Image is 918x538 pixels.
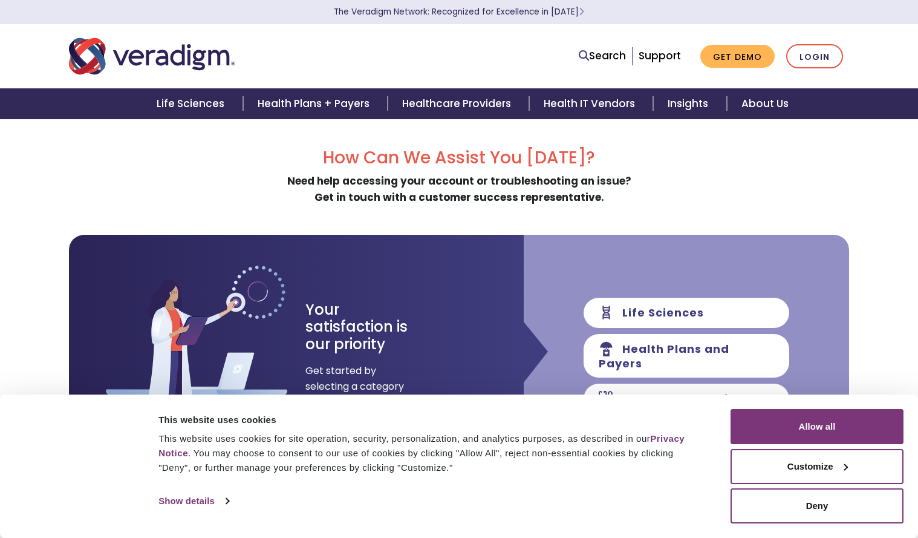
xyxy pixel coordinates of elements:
a: Health Plans + Payers [243,88,388,119]
img: Veradigm logo [69,36,235,76]
a: Search [579,48,626,64]
strong: Need help accessing your account or troubleshooting an issue? Get in touch with a customer succes... [287,174,631,205]
a: Health IT Vendors [529,88,653,119]
h3: Your satisfaction is our priority [305,301,429,353]
a: Login [786,44,843,69]
div: This website uses cookies for site operation, security, personalization, and analytics purposes, ... [158,431,703,475]
a: Insights [653,88,726,119]
a: Support [639,48,681,63]
button: Customize [731,449,903,484]
h2: How Can We Assist You [DATE]? [69,148,849,168]
button: Allow all [731,409,903,444]
span: Get started by selecting a category and filling out a short form. [305,363,405,425]
div: This website uses cookies [158,413,703,427]
a: About Us [727,88,803,119]
a: The Veradigm Network: Recognized for Excellence in [DATE]Learn More [334,6,584,18]
a: Healthcare Providers [388,88,529,119]
a: Life Sciences [142,88,243,119]
a: Get Demo [700,45,775,68]
a: Show details [158,492,229,510]
button: Deny [731,488,903,523]
span: Learn More [579,6,584,18]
